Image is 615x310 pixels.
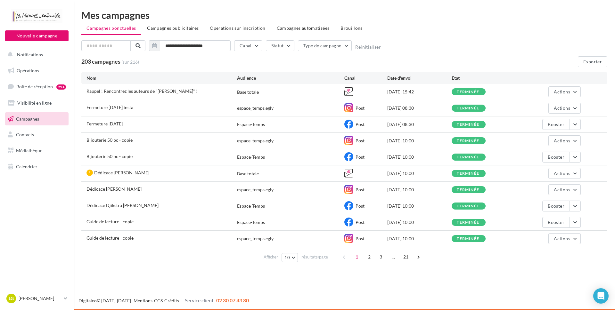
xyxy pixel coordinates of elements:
[19,295,61,302] p: [PERSON_NAME]
[387,203,452,209] div: [DATE] 10:00
[86,154,133,159] span: Bijouterie 50 pc - copie
[554,89,570,94] span: Actions
[457,204,479,208] div: terminée
[548,233,580,244] button: Actions
[121,59,139,65] span: (sur 216)
[237,89,259,95] div: Base totale
[17,100,52,106] span: Visibilité en ligne
[387,235,452,242] div: [DATE] 10:00
[216,297,249,303] span: 02 30 07 43 80
[352,252,362,262] span: 1
[298,40,352,51] button: Type de campagne
[4,48,67,61] button: Notifications
[237,138,274,144] div: espace_temps.egly
[457,90,479,94] div: terminée
[154,298,163,303] a: CGS
[542,217,570,228] button: Booster
[86,186,142,192] span: Dédicace Dijkstra Guillaume
[457,106,479,110] div: terminée
[554,187,570,192] span: Actions
[86,137,133,143] span: Bijouterie 50 pc - copie
[4,128,70,141] a: Contacts
[237,154,265,160] div: Espace-Temps
[86,121,123,126] span: Fermeture 15 août
[4,112,70,126] a: Campagnes
[457,139,479,143] div: terminée
[16,132,34,137] span: Contacts
[387,154,452,160] div: [DATE] 10:00
[5,292,69,305] a: LG [PERSON_NAME]
[237,171,259,177] div: Base totale
[264,254,278,260] span: Afficher
[78,298,97,303] a: Digitaleo
[237,203,265,209] div: Espace-Temps
[237,187,274,193] div: espace_temps.egly
[86,235,134,241] span: Guide de lecture - copie
[340,25,363,31] span: Brouillons
[9,295,14,302] span: LG
[5,30,69,41] button: Nouvelle campagne
[17,68,39,73] span: Opérations
[554,105,570,111] span: Actions
[356,236,365,241] span: Post
[356,105,365,111] span: Post
[277,25,330,31] span: Campagnes automatisées
[17,52,43,57] span: Notifications
[387,105,452,111] div: [DATE] 08:30
[237,219,265,226] div: Espace-Temps
[593,288,609,304] div: Open Intercom Messenger
[147,25,199,31] span: Campagnes publicitaires
[210,25,265,31] span: Operations sur inscription
[344,75,387,81] div: Canal
[554,138,570,143] span: Actions
[387,170,452,177] div: [DATE] 10:00
[452,75,516,81] div: État
[86,219,134,224] span: Guide de lecture - copie
[548,86,580,97] button: Actions
[364,252,374,262] span: 2
[301,254,328,260] span: résultats/page
[388,252,398,262] span: ...
[56,84,66,90] div: 99+
[237,121,265,128] div: Espace-Temps
[237,75,344,81] div: Audience
[356,122,365,127] span: Post
[237,235,274,242] div: espace_temps.egly
[86,203,159,208] span: Dédicace Djikstra Guillaume
[542,152,570,163] button: Booster
[78,298,249,303] span: © [DATE]-[DATE] - - -
[284,255,290,260] span: 10
[356,187,365,192] span: Post
[387,138,452,144] div: [DATE] 10:00
[237,105,274,111] div: espace_temps.egly
[86,88,198,94] span: Rappel ! Rencontrez les auteurs de "Carmen Ricci" !
[16,84,53,89] span: Boîte de réception
[356,154,365,160] span: Post
[86,75,237,81] div: Nom
[134,298,152,303] a: Mentions
[548,103,580,114] button: Actions
[457,220,479,225] div: terminée
[86,105,133,110] span: Fermeture 15 août insta
[457,171,479,176] div: terminée
[16,148,42,153] span: Médiathèque
[401,252,411,262] span: 21
[4,64,70,77] a: Opérations
[81,10,607,20] div: Mes campagnes
[548,135,580,146] button: Actions
[457,237,479,241] div: terminée
[578,56,607,67] button: Exporter
[387,89,452,95] div: [DATE] 15:42
[457,155,479,159] div: terminée
[4,160,70,173] a: Calendrier
[164,298,179,303] a: Crédits
[356,203,365,209] span: Post
[554,171,570,176] span: Actions
[387,219,452,226] div: [DATE] 10:00
[4,80,70,93] a: Boîte de réception99+
[356,138,365,143] span: Post
[266,40,294,51] button: Statut
[81,58,120,65] span: 203 campagnes
[4,144,70,157] a: Médiathèque
[282,253,298,262] button: 10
